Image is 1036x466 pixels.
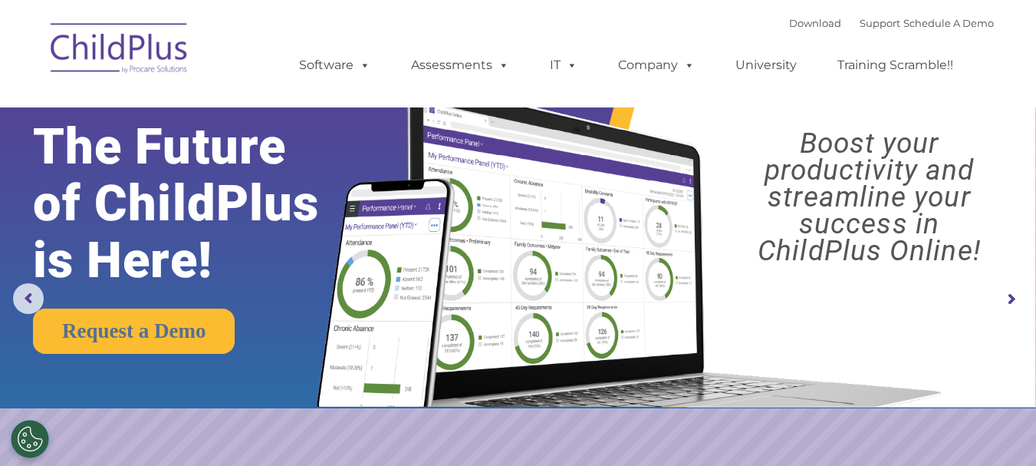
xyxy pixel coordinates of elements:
[903,17,994,29] a: Schedule A Demo
[789,17,994,29] font: |
[284,50,386,81] a: Software
[720,50,812,81] a: University
[33,309,235,354] a: Request a Demo
[43,12,196,89] img: ChildPlus by Procare Solutions
[822,50,969,81] a: Training Scramble!!
[789,17,841,29] a: Download
[715,130,1023,264] rs-layer: Boost your productivity and streamline your success in ChildPlus Online!
[860,17,900,29] a: Support
[534,50,593,81] a: IT
[11,420,49,458] button: Cookies Settings
[603,50,710,81] a: Company
[396,50,525,81] a: Assessments
[213,101,260,113] span: Last name
[33,118,363,289] rs-layer: The Future of ChildPlus is Here!
[213,164,278,176] span: Phone number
